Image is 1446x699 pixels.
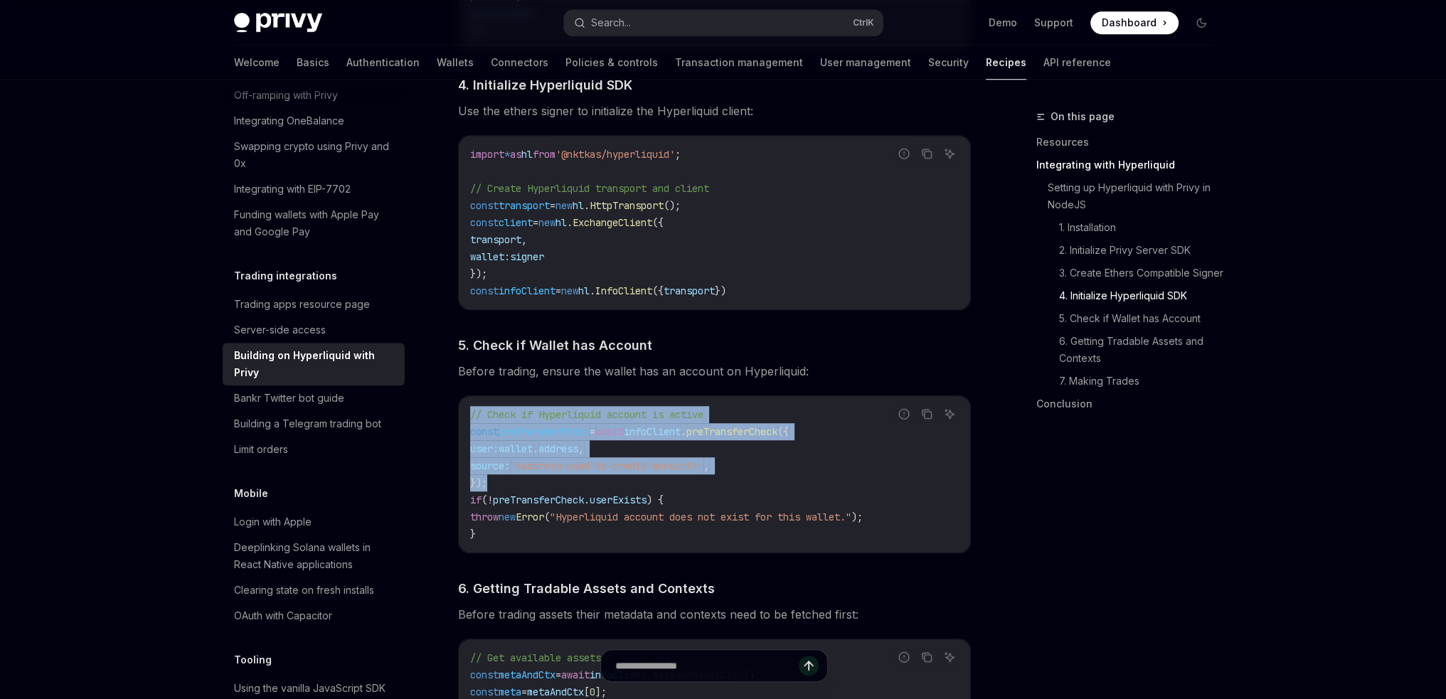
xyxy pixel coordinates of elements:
[928,46,969,80] a: Security
[234,680,386,697] div: Using the vanilla JavaScript SDK
[681,425,686,438] span: .
[777,425,789,438] span: ({
[493,493,584,506] span: preTransferCheck
[647,493,664,506] span: ) {
[499,511,516,523] span: new
[470,148,504,161] span: import
[510,148,521,161] span: as
[470,233,521,246] span: transport
[918,144,936,163] button: Copy the contents from the code block
[1102,16,1157,30] span: Dashboard
[550,511,851,523] span: "Hyperliquid account does not exist for this wallet."
[590,493,647,506] span: userExists
[223,176,405,202] a: Integrating with EIP-7702
[234,321,326,338] div: Server-side access
[499,199,550,212] span: transport
[555,216,567,229] span: hl
[487,493,493,506] span: !
[538,442,578,455] span: address
[223,134,405,176] a: Swapping crypto using Privy and 0x
[573,199,584,212] span: hl
[458,361,971,381] span: Before trading, ensure the wallet has an account on Hyperliquid:
[555,284,561,297] span: =
[895,144,913,163] button: Report incorrect code
[853,17,874,28] span: Ctrl K
[470,408,703,421] span: // Check if Hyperliquid account is active
[234,13,322,33] img: dark logo
[470,199,499,212] span: const
[458,579,715,598] span: 6. Getting Tradable Assets and Contexts
[561,284,578,297] span: new
[986,46,1026,80] a: Recipes
[538,216,555,229] span: new
[223,509,405,535] a: Login with Apple
[715,284,726,297] span: })
[470,476,487,489] span: });
[499,425,590,438] span: preTransferCheck
[510,250,544,263] span: signer
[458,604,971,624] span: Before trading assets their metadata and contexts need to be fetched first:
[940,405,959,423] button: Ask AI
[1059,370,1224,393] a: 7. Making Trades
[223,317,405,343] a: Server-side access
[234,112,344,129] div: Integrating OneBalance
[1034,16,1073,30] a: Support
[578,442,584,455] span: ,
[437,46,474,80] a: Wallets
[482,493,487,506] span: (
[664,199,681,212] span: ();
[675,46,803,80] a: Transaction management
[234,296,370,313] div: Trading apps resource page
[624,425,681,438] span: infoClient
[533,442,538,455] span: .
[516,511,544,523] span: Error
[799,656,819,676] button: Send message
[234,347,396,381] div: Building on Hyperliquid with Privy
[851,511,863,523] span: );
[499,284,555,297] span: infoClient
[234,539,396,573] div: Deeplinking Solana wallets in React Native applications
[470,442,499,455] span: user:
[470,182,709,195] span: // Create Hyperliquid transport and client
[499,442,533,455] span: wallet
[223,603,405,629] a: OAuth with Capacitor
[584,493,590,506] span: .
[470,528,476,540] span: }
[499,216,533,229] span: client
[234,485,268,502] h5: Mobile
[223,385,405,411] a: Bankr Twitter bot guide
[595,425,624,438] span: await
[234,181,351,198] div: Integrating with EIP-7702
[510,459,703,472] span: "<address-used-to-credit-account>"
[703,459,709,472] span: ,
[1059,307,1224,330] a: 5. Check if Wallet has Account
[820,46,911,80] a: User management
[550,199,555,212] span: =
[234,267,337,284] h5: Trading integrations
[234,390,344,407] div: Bankr Twitter bot guide
[918,405,936,423] button: Copy the contents from the code block
[470,216,499,229] span: const
[1036,154,1224,176] a: Integrating with Hyperliquid
[223,343,405,385] a: Building on Hyperliquid with Privy
[470,493,482,506] span: if
[223,411,405,437] a: Building a Telegram trading bot
[521,233,527,246] span: ,
[895,405,913,423] button: Report incorrect code
[573,216,652,229] span: ExchangeClient
[223,577,405,603] a: Clearing state on fresh installs
[470,459,510,472] span: source:
[533,216,538,229] span: =
[234,206,396,240] div: Funding wallets with Apple Pay and Google Pay
[470,250,510,263] span: wallet:
[458,336,652,355] span: 5. Check if Wallet has Account
[223,108,405,134] a: Integrating OneBalance
[584,199,590,212] span: .
[555,148,675,161] span: '@nktkas/hyperliquid'
[521,148,533,161] span: hl
[1059,330,1224,370] a: 6. Getting Tradable Assets and Contexts
[591,14,631,31] div: Search...
[1090,11,1179,34] a: Dashboard
[564,10,883,36] button: Search...CtrlK
[590,425,595,438] span: =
